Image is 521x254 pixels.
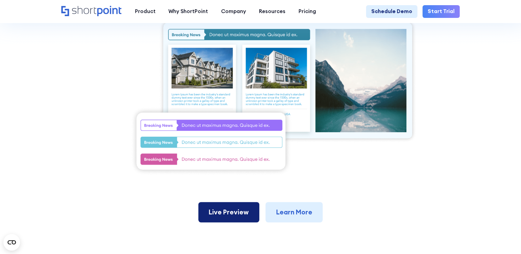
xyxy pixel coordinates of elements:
[221,8,246,15] div: Company
[128,5,162,18] a: Product
[292,5,323,18] a: Pricing
[423,5,460,18] a: Start Trial
[198,202,259,222] a: Live Preview
[162,5,215,18] a: Why ShortPoint
[299,8,316,15] div: Pricing
[259,8,285,15] div: Resources
[252,5,292,18] a: Resources
[265,202,323,222] a: Learn More
[366,5,417,18] a: Schedule Demo
[3,234,20,251] button: Open CMP widget
[135,8,155,15] div: Product
[487,221,521,254] iframe: Chat Widget
[61,6,122,17] a: Home
[168,8,208,15] div: Why ShortPoint
[215,5,252,18] a: Company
